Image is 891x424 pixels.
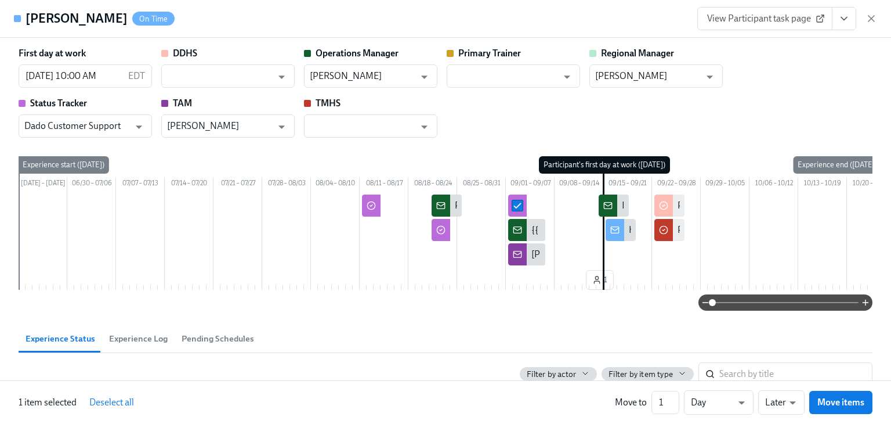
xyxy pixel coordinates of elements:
p: EDT [128,70,145,82]
span: On Time [132,15,175,23]
button: Open [130,118,148,136]
div: [DATE] – [DATE] [19,177,67,192]
strong: Regional Manager [601,48,674,59]
button: 1 [586,270,614,290]
div: 07/28 – 08/03 [262,177,311,192]
span: Filter by actor [527,369,576,380]
span: Pending Schedules [182,332,254,346]
div: Move to [615,396,647,409]
div: 10/06 – 10/12 [749,177,798,192]
button: Open [558,68,576,86]
div: 08/18 – 08/24 [408,177,457,192]
strong: TMHS [316,98,341,109]
div: 07/07 – 07/13 [116,177,165,192]
div: {{ participant.fullName }} ({{ participant.role }}) has cleared their background check [531,224,858,236]
strong: TAM [173,98,192,109]
button: Open [701,68,719,86]
div: 09/15 – 09/21 [603,177,652,192]
button: View task page [832,7,856,30]
div: 08/11 – 08/17 [360,177,408,192]
span: Filter by item type [609,369,673,380]
div: Later [758,390,805,415]
button: Open [415,118,433,136]
span: Experience Status [26,332,95,346]
strong: Status Tracker [30,98,87,109]
div: 07/21 – 07/27 [213,177,262,192]
div: Day [684,390,754,415]
div: Preparing for {{ participant.fullName }}'s start ({{ participant.startDate | MM/DD/YYYY }}) [455,199,805,212]
div: Happy first day! [629,224,691,236]
div: Participant's first day at work ([DATE]) [539,156,670,174]
button: Open [273,118,291,136]
div: Experience start ([DATE]) [18,156,109,174]
h4: [PERSON_NAME] [26,10,128,27]
label: First day at work [19,47,86,60]
div: It's {{ participant.fullName }}'s first day [DATE] [622,199,805,212]
button: Open [273,68,291,86]
span: Move items [817,397,864,408]
p: 1 item selected [19,396,77,409]
span: Deselect all [89,397,134,408]
button: Filter by actor [520,367,597,381]
span: Experience Log [109,332,168,346]
a: View Participant task page [697,7,832,30]
div: Experience end ([DATE]) [793,156,882,174]
input: Search by title [719,362,872,386]
div: 06/30 – 07/06 [67,177,116,192]
div: 08/25 – 08/31 [457,177,506,192]
strong: Primary Trainer [458,48,521,59]
div: 10/13 – 10/19 [798,177,847,192]
strong: Operations Manager [316,48,399,59]
span: View Participant task page [707,13,823,24]
div: 08/04 – 08/10 [311,177,360,192]
button: Move items [809,391,872,414]
button: Deselect all [81,391,142,414]
div: 07/14 – 07/20 [165,177,213,192]
div: 09/01 – 09/07 [506,177,555,192]
div: 09/29 – 10/05 [701,177,749,192]
strong: DDHS [173,48,197,59]
button: Open [415,68,433,86]
button: Filter by item type [602,367,694,381]
div: 09/22 – 09/28 [652,177,701,192]
div: 09/08 – 09/14 [555,177,603,192]
span: 1 [592,274,607,286]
